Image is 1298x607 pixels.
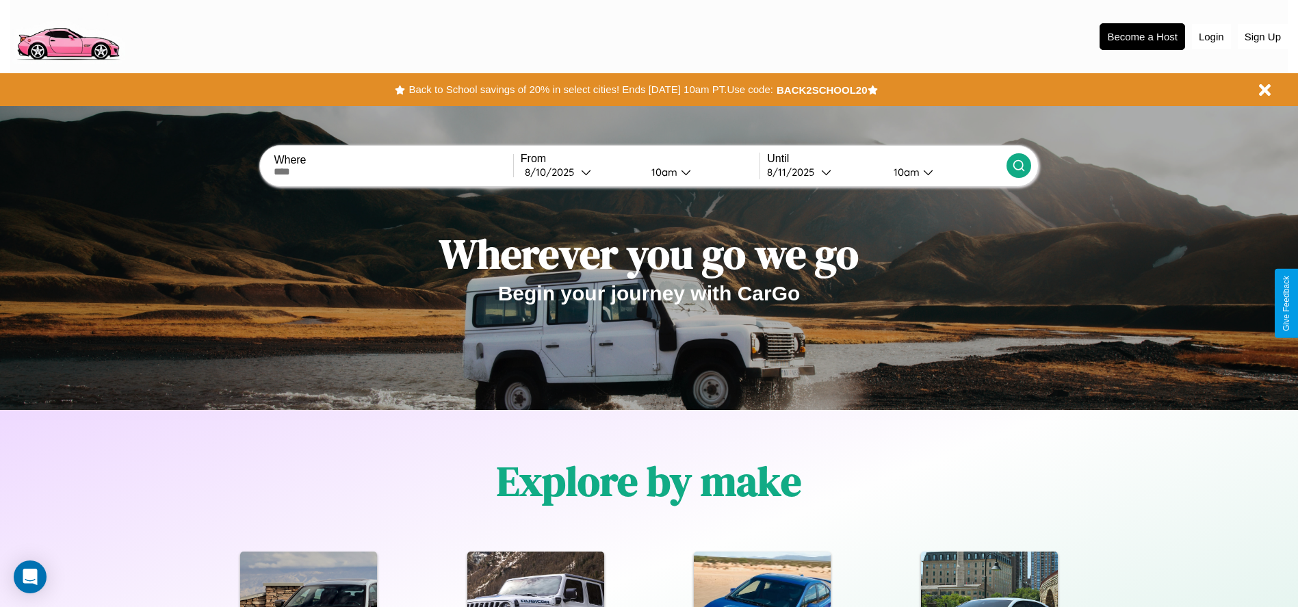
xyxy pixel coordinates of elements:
[497,453,801,509] h1: Explore by make
[1282,276,1291,331] div: Give Feedback
[525,166,581,179] div: 8 / 10 / 2025
[645,166,681,179] div: 10am
[640,165,760,179] button: 10am
[887,166,923,179] div: 10am
[14,560,47,593] div: Open Intercom Messenger
[767,166,821,179] div: 8 / 11 / 2025
[405,80,776,99] button: Back to School savings of 20% in select cities! Ends [DATE] 10am PT.Use code:
[1100,23,1185,50] button: Become a Host
[521,153,760,165] label: From
[1238,24,1288,49] button: Sign Up
[777,84,868,96] b: BACK2SCHOOL20
[521,165,640,179] button: 8/10/2025
[883,165,1007,179] button: 10am
[1192,24,1231,49] button: Login
[274,154,512,166] label: Where
[10,7,125,64] img: logo
[767,153,1006,165] label: Until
